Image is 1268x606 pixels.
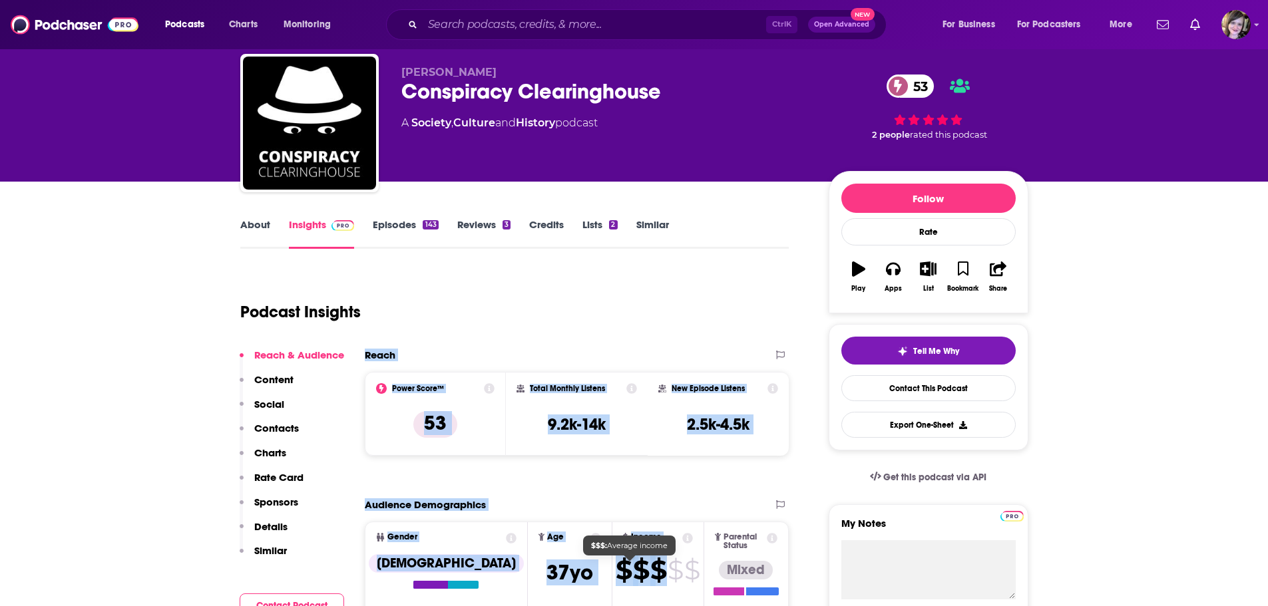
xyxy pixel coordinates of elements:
[254,422,299,434] p: Contacts
[243,57,376,190] img: Conspiracy Clearinghouse
[289,218,355,249] a: InsightsPodchaser Pro
[582,218,617,249] a: Lists2
[1152,13,1174,36] a: Show notifications dropdown
[841,412,1016,438] button: Export One-Sheet
[636,218,669,249] a: Similar
[451,116,453,129] span: ,
[591,541,668,550] span: Average income
[254,520,288,533] p: Details
[254,349,344,361] p: Reach & Audience
[859,461,998,494] a: Get this podcast via API
[672,384,745,393] h2: New Episode Listens
[548,414,606,434] h3: 9.2k-14k
[503,220,511,229] div: 3
[633,559,649,581] span: $
[1221,10,1251,39] img: User Profile
[851,285,865,293] div: Play
[883,472,986,483] span: Get this podcast via API
[423,220,438,229] div: 143
[254,471,304,484] p: Rate Card
[616,559,632,581] span: $
[900,75,935,98] span: 53
[387,533,417,541] span: Gender
[766,16,797,33] span: Ctrl K
[365,349,395,361] h2: Reach
[650,559,666,581] span: $
[897,346,908,357] img: tell me why sparkle
[609,220,617,229] div: 2
[1008,14,1100,35] button: open menu
[240,349,344,373] button: Reach & Audience
[1000,511,1024,522] img: Podchaser Pro
[1221,10,1251,39] button: Show profile menu
[876,253,911,301] button: Apps
[240,520,288,545] button: Details
[373,218,438,249] a: Episodes143
[724,533,765,550] span: Parental Status
[254,496,298,508] p: Sponsors
[274,14,348,35] button: open menu
[631,533,662,541] span: Income
[240,218,270,249] a: About
[913,346,959,357] span: Tell Me Why
[546,559,593,585] span: 37 yo
[1000,509,1024,522] a: Pro website
[365,498,486,511] h2: Audience Demographics
[495,116,516,129] span: and
[687,414,749,434] h3: 2.5k-4.5k
[254,398,284,410] p: Social
[516,116,555,129] a: History
[947,285,978,293] div: Bookmark
[887,75,935,98] a: 53
[411,116,451,129] a: Society
[240,373,294,398] button: Content
[369,554,524,573] div: [DEMOGRAPHIC_DATA]
[719,561,773,579] div: Mixed
[11,12,138,37] img: Podchaser - Follow, Share and Rate Podcasts
[401,115,598,131] div: A podcast
[841,184,1016,213] button: Follow
[530,384,605,393] h2: Total Monthly Listens
[923,285,934,293] div: List
[240,446,286,471] button: Charts
[240,398,284,422] button: Social
[1110,15,1132,34] span: More
[946,253,980,301] button: Bookmark
[240,544,287,569] button: Similar
[240,471,304,496] button: Rate Card
[933,14,1012,35] button: open menu
[457,218,511,249] a: Reviews3
[240,302,361,322] h1: Podcast Insights
[254,373,294,386] p: Content
[229,15,258,34] span: Charts
[220,14,266,35] a: Charts
[989,285,1007,293] div: Share
[423,14,766,35] input: Search podcasts, credits, & more...
[156,14,222,35] button: open menu
[399,9,899,40] div: Search podcasts, credits, & more...
[829,66,1028,148] div: 53 2 peoplerated this podcast
[392,384,444,393] h2: Power Score™
[1221,10,1251,39] span: Logged in as IAmMBlankenship
[872,130,910,140] span: 2 people
[165,15,204,34] span: Podcasts
[284,15,331,34] span: Monitoring
[885,285,902,293] div: Apps
[1100,14,1149,35] button: open menu
[547,533,564,541] span: Age
[911,253,945,301] button: List
[841,218,1016,245] div: Rate
[910,130,987,140] span: rated this podcast
[980,253,1015,301] button: Share
[668,559,683,581] span: $
[254,544,287,557] p: Similar
[1185,13,1205,36] a: Show notifications dropdown
[851,8,875,21] span: New
[240,496,298,520] button: Sponsors
[331,220,355,231] img: Podchaser Pro
[841,375,1016,401] a: Contact This Podcast
[684,559,700,581] span: $
[254,446,286,459] p: Charts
